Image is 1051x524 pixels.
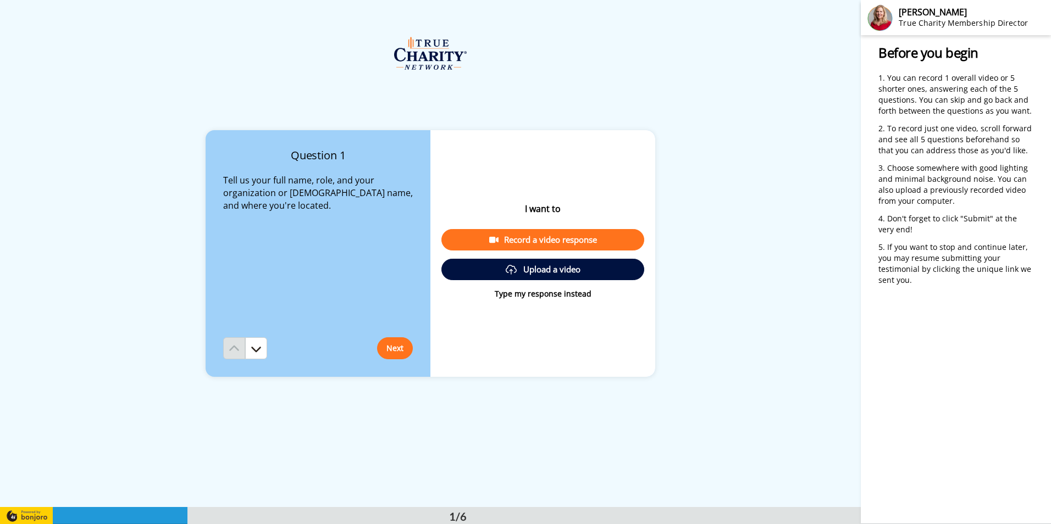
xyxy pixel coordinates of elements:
[377,337,413,359] button: Next
[867,4,893,31] img: Profile Image
[878,123,1034,155] span: To record just one video, scroll forward and see all 5 questions beforehand so that you can addre...
[878,242,1033,285] span: If you want to stop and continue later, you may resume submitting your testimonial by clicking th...
[450,234,635,246] div: Record a video response
[441,259,644,280] button: Upload a video
[495,288,591,299] p: Type my response instead
[899,7,1050,18] div: [PERSON_NAME]
[441,229,644,250] button: Record a video response
[525,202,561,215] p: I want to
[432,509,484,524] div: 1/6
[878,43,978,62] span: Before you begin
[878,163,1030,206] span: Choose somewhere with good lighting and minimal background noise. You can also upload a previousl...
[878,73,1032,116] span: You can record 1 overall video or 5 shorter ones, answering each of the 5 questions. You can skip...
[899,19,1050,28] div: True Charity Membership Director
[223,148,413,163] h4: Question 1
[223,174,415,211] span: Tell us your full name, role, and your organization or [DEMOGRAPHIC_DATA] name, and where you're ...
[878,213,1019,235] span: Don't forget to click "Submit" at the very end!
